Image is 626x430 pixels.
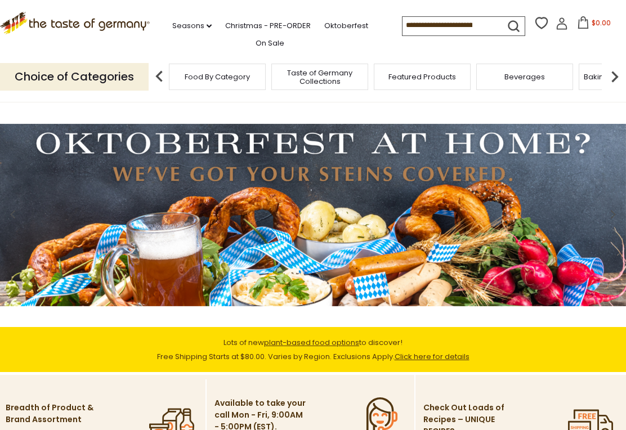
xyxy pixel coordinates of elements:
button: $0.00 [570,16,618,33]
p: Breadth of Product & Brand Assortment [6,402,99,425]
img: next arrow [603,65,626,88]
a: On Sale [256,37,284,50]
a: plant-based food options [264,337,359,348]
a: Seasons [172,20,212,32]
a: Food By Category [185,73,250,81]
span: $0.00 [592,18,611,28]
a: Beverages [504,73,545,81]
img: previous arrow [148,65,171,88]
a: Christmas - PRE-ORDER [225,20,311,32]
a: Taste of Germany Collections [275,69,365,86]
span: Lots of new to discover! Free Shipping Starts at $80.00. Varies by Region. Exclusions Apply. [157,337,470,362]
a: Featured Products [388,73,456,81]
a: Click here for details [395,351,470,362]
a: Oktoberfest [324,20,368,32]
